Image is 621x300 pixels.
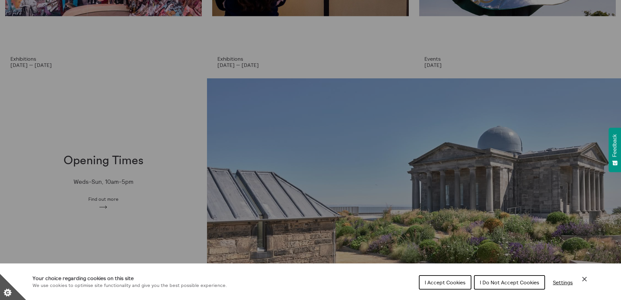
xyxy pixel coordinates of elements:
span: I Do Not Accept Cookies [480,279,539,286]
button: I Do Not Accept Cookies [474,275,545,290]
h1: Your choice regarding cookies on this site [33,274,227,282]
p: We use cookies to optimise site functionality and give you the best possible experience. [33,282,227,289]
span: Settings [553,279,573,286]
span: Feedback [612,134,618,157]
button: Feedback - Show survey [609,128,621,172]
span: I Accept Cookies [425,279,466,286]
button: I Accept Cookies [419,275,471,290]
button: Settings [548,276,578,289]
button: Close Cookie Control [581,275,588,283]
